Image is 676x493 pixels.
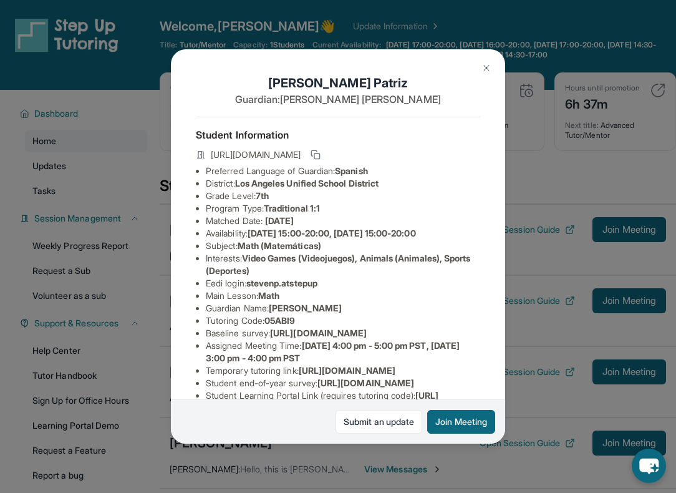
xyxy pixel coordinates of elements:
span: Video Games (Videojuegos), Animals (Animales), Sports (Deportes) [206,253,470,276]
button: Copy link [308,147,323,162]
li: Grade Level: [206,190,480,202]
li: Availability: [206,227,480,240]
a: Submit an update [336,410,422,434]
button: Join Meeting [427,410,495,434]
span: [DATE] 15:00-20:00, [DATE] 15:00-20:00 [248,228,416,238]
span: stevenp.atstepup [246,278,317,288]
span: [DATE] 4:00 pm - 5:00 pm PST, [DATE] 3:00 pm - 4:00 pm PST [206,340,460,363]
span: Traditional 1:1 [264,203,320,213]
span: Los Angeles Unified School District [235,178,379,188]
span: Math (Matemáticas) [238,240,321,251]
li: Assigned Meeting Time : [206,339,480,364]
li: Student end-of-year survey : [206,377,480,389]
span: [PERSON_NAME] [269,303,342,313]
span: [URL][DOMAIN_NAME] [299,365,395,376]
img: Close Icon [481,63,491,73]
li: Program Type: [206,202,480,215]
li: Guardian Name : [206,302,480,315]
li: Eedi login : [206,277,480,290]
span: [URL][DOMAIN_NAME] [270,328,367,338]
li: Baseline survey : [206,327,480,339]
button: chat-button [632,449,666,483]
h1: [PERSON_NAME] Patriz [196,74,480,92]
li: Preferred Language of Guardian: [206,165,480,177]
p: Guardian: [PERSON_NAME] [PERSON_NAME] [196,92,480,107]
li: Tutoring Code : [206,315,480,327]
li: District: [206,177,480,190]
span: Spanish [335,165,368,176]
li: Matched Date: [206,215,480,227]
span: Math [258,290,279,301]
span: [DATE] [265,215,294,226]
span: [URL][DOMAIN_NAME] [211,149,301,161]
li: Temporary tutoring link : [206,364,480,377]
li: Subject : [206,240,480,252]
li: Interests : [206,252,480,277]
span: 7th [256,190,269,201]
li: Main Lesson : [206,290,480,302]
li: Student Learning Portal Link (requires tutoring code) : [206,389,480,414]
span: 05ABI9 [264,315,295,326]
span: [URL][DOMAIN_NAME] [317,378,414,388]
h4: Student Information [196,127,480,142]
